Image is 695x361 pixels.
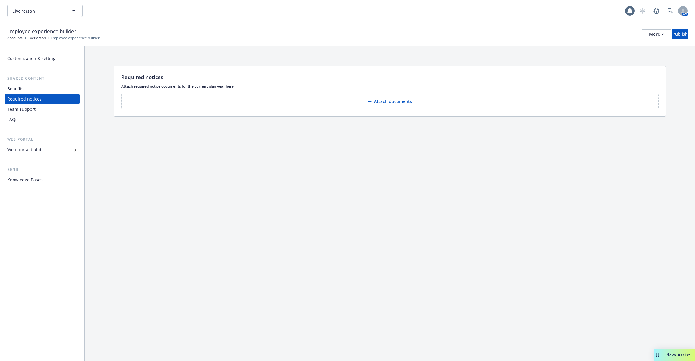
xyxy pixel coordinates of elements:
[121,84,659,89] p: Attach required notice documents for the current plan year here
[672,29,688,39] button: Publish
[664,5,676,17] a: Search
[654,349,695,361] button: Nova Assist
[7,84,24,94] div: Benefits
[649,30,664,39] div: More
[654,349,662,361] div: Drag to move
[5,104,80,114] a: Team support
[5,84,80,94] a: Benefits
[7,27,76,35] span: Employee experience builder
[121,94,659,109] button: Attach documents
[5,145,80,155] a: Web portal builder
[5,175,80,185] a: Knowledge Bases
[636,5,649,17] a: Start snowing
[5,136,80,142] div: Web portal
[7,145,45,155] div: Web portal builder
[5,54,80,63] a: Customization & settings
[5,75,80,81] div: Shared content
[7,104,36,114] div: Team support
[7,94,42,104] div: Required notices
[12,8,65,14] span: LivePerson
[666,352,690,357] span: Nova Assist
[7,115,17,124] div: FAQs
[5,115,80,124] a: FAQs
[650,5,662,17] a: Report a Bug
[7,35,23,41] a: Accounts
[642,29,671,39] button: More
[51,35,100,41] span: Employee experience builder
[5,167,80,173] div: Benji
[672,30,688,39] div: Publish
[7,5,83,17] button: LivePerson
[374,98,412,104] p: Attach documents
[7,175,43,185] div: Knowledge Bases
[121,73,163,81] p: Required notices
[5,94,80,104] a: Required notices
[27,35,46,41] a: LivePerson
[7,54,58,63] div: Customization & settings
